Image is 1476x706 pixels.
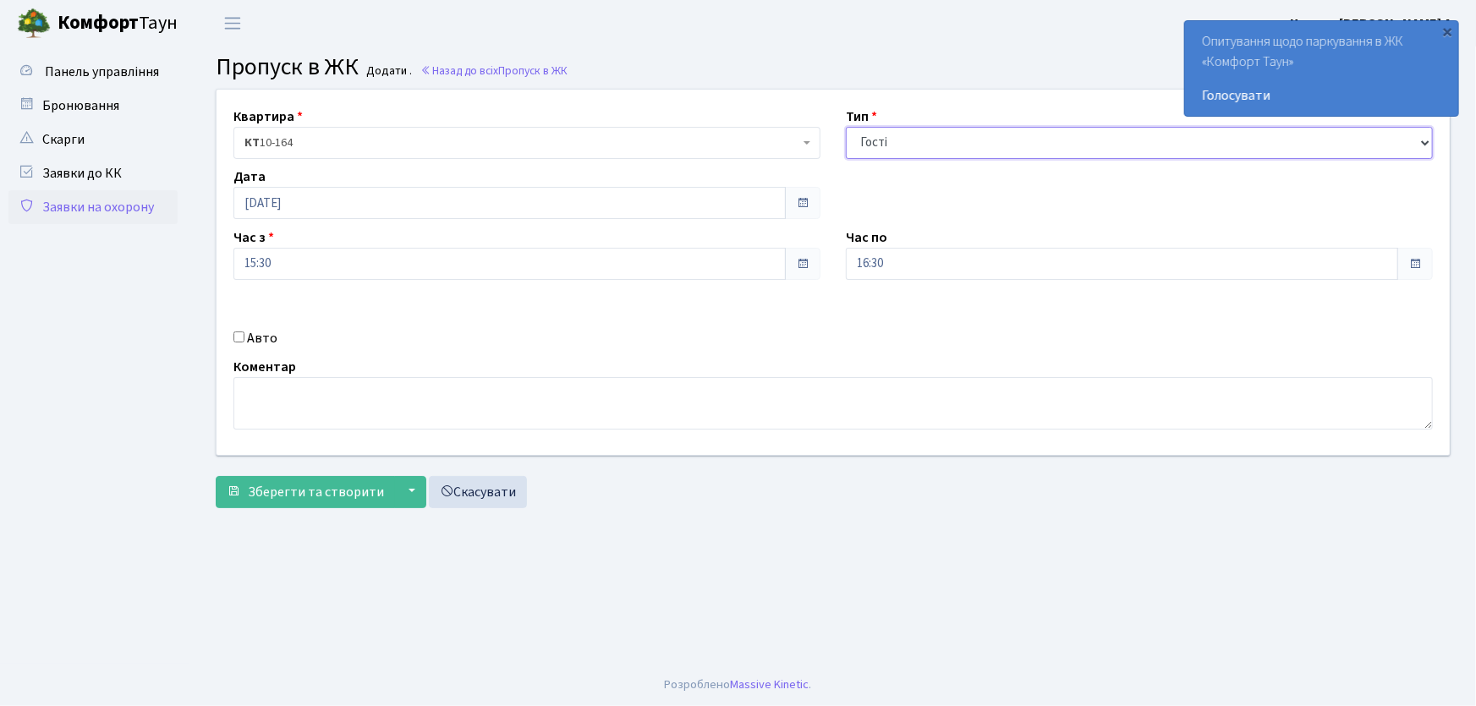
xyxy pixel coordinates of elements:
label: Дата [233,167,266,187]
label: Коментар [233,357,296,377]
div: Опитування щодо паркування в ЖК «Комфорт Таун» [1185,21,1458,116]
label: Час з [233,227,274,248]
button: Переключити навігацію [211,9,254,37]
b: Комфорт [58,9,139,36]
small: Додати . [364,64,413,79]
a: Massive Kinetic [731,676,809,693]
label: Квартира [233,107,303,127]
span: <b>КТ</b>&nbsp;&nbsp;&nbsp;&nbsp;10-164 [244,134,799,151]
a: Голосувати [1202,85,1441,106]
a: Скарги [8,123,178,156]
a: Бронювання [8,89,178,123]
a: Скасувати [429,476,527,508]
label: Час по [846,227,887,248]
div: Розроблено . [665,676,812,694]
div: × [1440,23,1457,40]
span: Пропуск в ЖК [216,50,359,84]
img: logo.png [17,7,51,41]
span: Зберегти та створити [248,483,384,501]
span: <b>КТ</b>&nbsp;&nbsp;&nbsp;&nbsp;10-164 [233,127,820,159]
a: Цитрус [PERSON_NAME] А. [1290,14,1456,34]
label: Авто [247,328,277,348]
span: Таун [58,9,178,38]
button: Зберегти та створити [216,476,395,508]
b: Цитрус [PERSON_NAME] А. [1290,14,1456,33]
b: КТ [244,134,260,151]
a: Заявки на охорону [8,190,178,224]
a: Заявки до КК [8,156,178,190]
a: Назад до всіхПропуск в ЖК [420,63,568,79]
span: Панель управління [45,63,159,81]
span: Пропуск в ЖК [498,63,568,79]
label: Тип [846,107,877,127]
a: Панель управління [8,55,178,89]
